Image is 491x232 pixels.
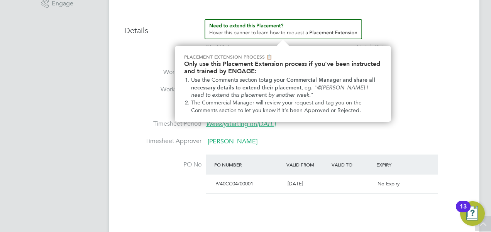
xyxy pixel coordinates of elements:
[52,0,73,7] span: Engage
[206,120,276,128] span: starting on
[191,99,382,114] li: The Commercial Manager will review your request and tag you on the Comments section to let you kn...
[205,19,362,39] button: How to extend a Placement?
[124,68,201,76] label: Working Days
[460,201,485,226] button: Open Resource Center, 13 new notifications
[191,77,264,83] span: Use the Comments section to
[191,84,369,99] em: @[PERSON_NAME] I need to extend this placement by another week.
[206,43,233,51] div: Start Date
[378,180,400,187] span: No Expiry
[184,54,382,60] p: Placement Extension Process 📋
[175,46,391,122] div: Need to extend this Placement? Hover this banner.
[124,120,201,128] label: Timesheet Period
[124,86,201,94] label: Working Hours
[301,84,317,91] span: , eg. "
[124,137,201,145] label: Timesheet Approver
[374,158,420,171] div: Expiry
[460,207,467,217] div: 13
[124,19,464,35] h3: Details
[284,158,330,171] div: Valid From
[288,180,303,187] span: [DATE]
[124,103,201,111] label: Breaks
[206,120,227,128] em: Weekly
[311,92,313,98] span: "
[257,120,276,128] em: [DATE]
[215,180,253,187] span: P/40CC04/00001
[184,60,382,75] h2: Only use this Placement Extension process if you've been instructed and trained by ENGAGE:
[357,43,388,51] div: Finish Date
[124,161,201,169] label: PO No
[330,158,375,171] div: Valid To
[333,180,334,187] span: -
[208,138,257,145] span: [PERSON_NAME]
[212,158,284,171] div: PO Number
[191,77,377,91] strong: tag your Commercial Manager and share all necessary details to extend their placement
